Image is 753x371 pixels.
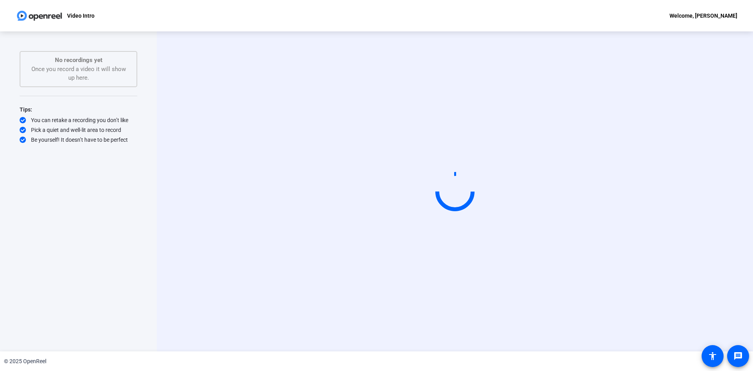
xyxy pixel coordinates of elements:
div: Tips: [20,105,137,114]
div: Be yourself! It doesn’t have to be perfect [20,136,137,144]
div: Welcome, [PERSON_NAME] [669,11,737,20]
div: © 2025 OpenReel [4,357,46,366]
p: No recordings yet [28,56,129,65]
div: You can retake a recording you don’t like [20,116,137,124]
div: Pick a quiet and well-lit area to record [20,126,137,134]
p: Video Intro [67,11,95,20]
div: Once you record a video it will show up here. [28,56,129,82]
mat-icon: message [733,351,743,361]
img: OpenReel logo [16,8,63,24]
mat-icon: accessibility [708,351,717,361]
